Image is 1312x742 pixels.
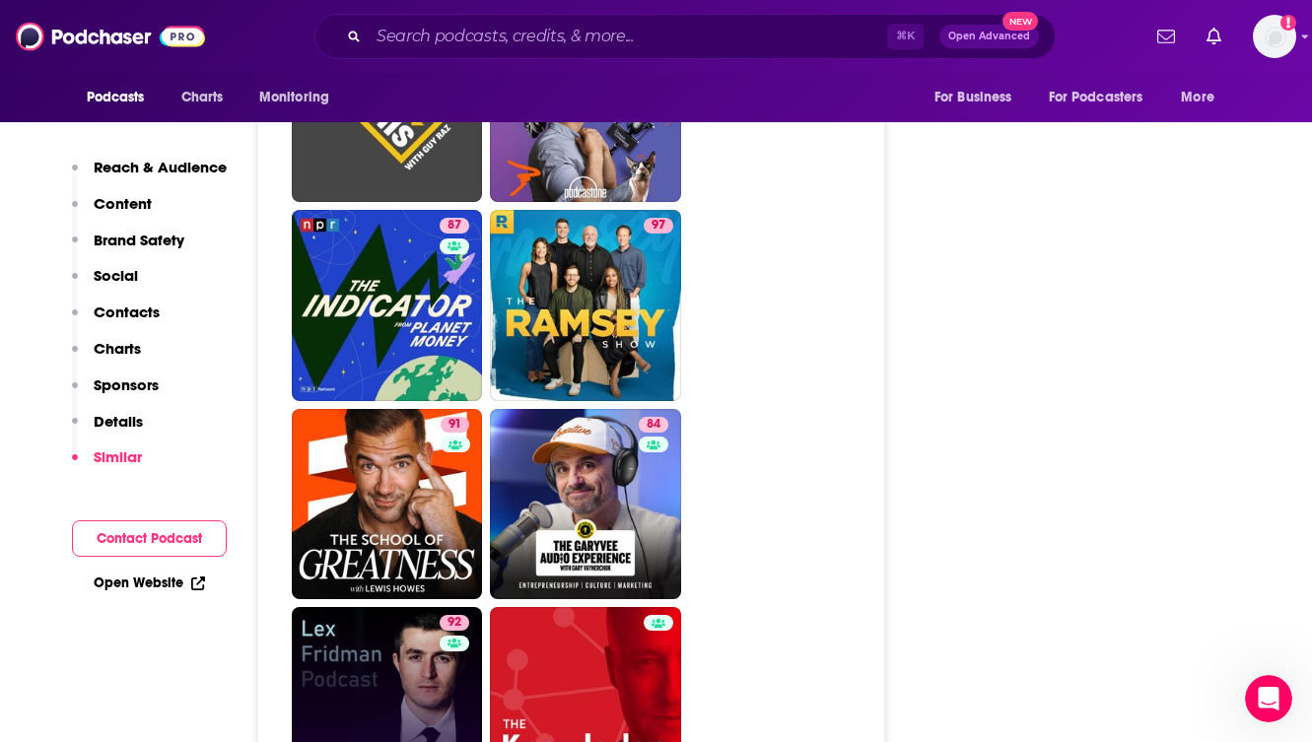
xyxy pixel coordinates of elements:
p: Similar [94,447,142,466]
button: open menu [73,79,171,116]
svg: Add a profile image [1280,15,1296,31]
span: Monitoring [259,84,329,111]
button: Contacts [72,303,160,339]
p: Details [94,412,143,431]
span: 97 [652,216,665,236]
button: Brand Safety [72,231,184,267]
span: Logged in as HughE [1253,15,1296,58]
a: 87 [292,210,483,401]
p: Social [94,266,138,285]
button: Social [72,266,138,303]
span: For Business [934,84,1012,111]
a: 84 [639,417,668,433]
button: open menu [245,79,355,116]
a: 97 [644,218,673,234]
p: Charts [94,339,141,358]
span: 92 [448,613,461,633]
a: 97 [490,210,681,401]
input: Search podcasts, credits, & more... [369,21,887,52]
button: Sponsors [72,375,159,412]
p: Brand Safety [94,231,184,249]
button: Open AdvancedNew [939,25,1039,48]
button: Reach & Audience [72,158,227,194]
button: open menu [921,79,1037,116]
p: Reach & Audience [94,158,227,176]
button: open menu [1167,79,1239,116]
span: Podcasts [87,84,145,111]
button: Contact Podcast [72,520,227,557]
img: Podchaser - Follow, Share and Rate Podcasts [16,18,205,55]
a: Show notifications dropdown [1149,20,1183,53]
a: 91 [292,409,483,600]
a: 84 [490,409,681,600]
div: Search podcasts, credits, & more... [314,14,1056,59]
a: Open Website [94,574,205,591]
a: Charts [169,79,236,116]
button: Content [72,194,152,231]
span: For Podcasters [1049,84,1143,111]
span: 84 [647,415,660,435]
iframe: Intercom live chat [1245,675,1292,722]
span: Charts [181,84,224,111]
a: Show notifications dropdown [1199,20,1229,53]
button: Show profile menu [1253,15,1296,58]
span: 87 [448,216,461,236]
span: 91 [449,415,461,435]
span: ⌘ K [887,24,924,49]
button: Similar [72,447,142,484]
span: Open Advanced [948,32,1030,41]
button: Charts [72,339,141,375]
a: 91 [441,417,469,433]
span: More [1181,84,1214,111]
span: New [1002,12,1038,31]
a: 92 [440,615,469,631]
button: Details [72,412,143,448]
img: User Profile [1253,15,1296,58]
p: Content [94,194,152,213]
p: Sponsors [94,375,159,394]
p: Contacts [94,303,160,321]
a: 87 [440,218,469,234]
button: open menu [1036,79,1172,116]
